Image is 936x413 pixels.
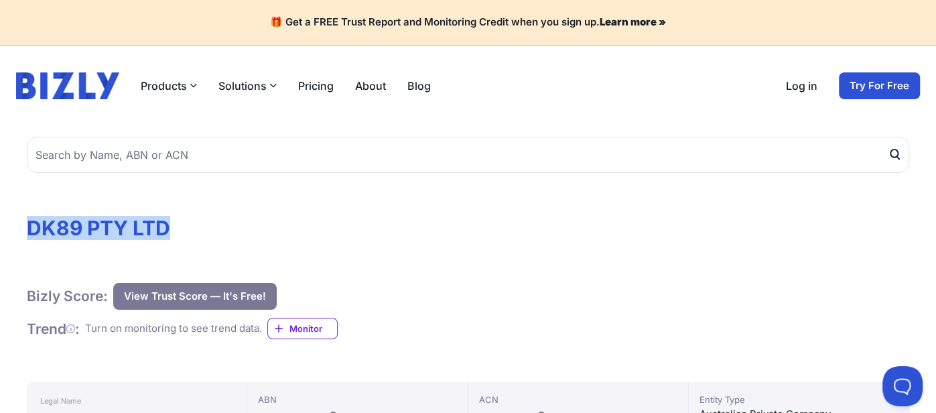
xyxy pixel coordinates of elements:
a: Pricing [298,78,334,94]
h1: Trend : [27,320,80,338]
a: About [355,78,386,94]
div: ABN [258,393,456,406]
div: Turn on monitoring to see trend data. [85,321,262,337]
div: Entity Type [699,393,898,406]
button: View Trust Score — It's Free! [113,283,277,310]
input: Search by Name, ABN or ACN [27,137,909,173]
div: ACN [479,393,677,406]
button: Solutions [218,78,277,94]
a: Monitor [267,318,338,339]
a: Log in [786,78,817,94]
a: Try For Free [839,72,920,99]
h1: DK89 PTY LTD [27,216,909,240]
span: Monitor [289,322,337,335]
div: Legal Name [40,393,233,409]
h4: 🎁 Get a FREE Trust Report and Monitoring Credit when you sign up. [16,16,920,29]
a: Blog [407,78,431,94]
button: Products [141,78,197,94]
iframe: Toggle Customer Support [882,366,923,406]
a: Learn more » [600,15,666,28]
h1: Bizly Score: [27,287,108,305]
